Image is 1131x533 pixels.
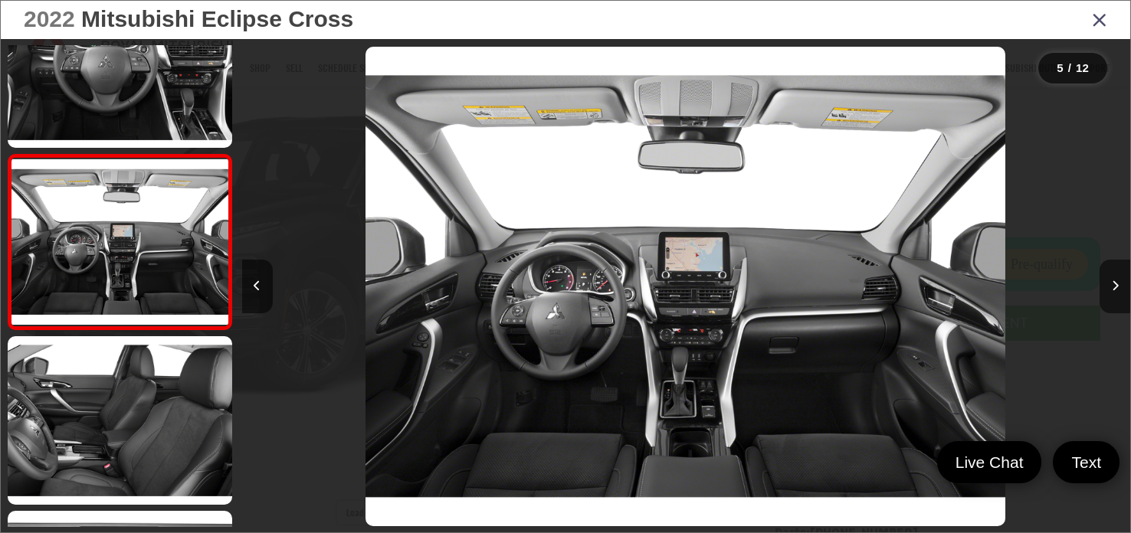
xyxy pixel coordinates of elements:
div: 2022 Mitsubishi Eclipse Cross SE 4 [241,47,1129,526]
img: 2022 Mitsubishi Eclipse Cross SE [5,335,234,506]
span: / [1067,63,1073,74]
img: 2022 Mitsubishi Eclipse Cross SE [366,47,1005,526]
a: Text [1053,441,1120,483]
a: Live Chat [937,441,1042,483]
i: Close gallery [1092,9,1107,29]
span: 5 [1057,61,1063,74]
button: Previous image [242,260,273,313]
span: Mitsubishi Eclipse Cross [81,6,353,31]
span: 12 [1076,61,1089,74]
img: 2022 Mitsubishi Eclipse Cross SE [9,159,230,325]
span: 2022 [24,6,75,31]
button: Next image [1100,260,1130,313]
span: Text [1064,452,1109,473]
span: Live Chat [948,452,1031,473]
